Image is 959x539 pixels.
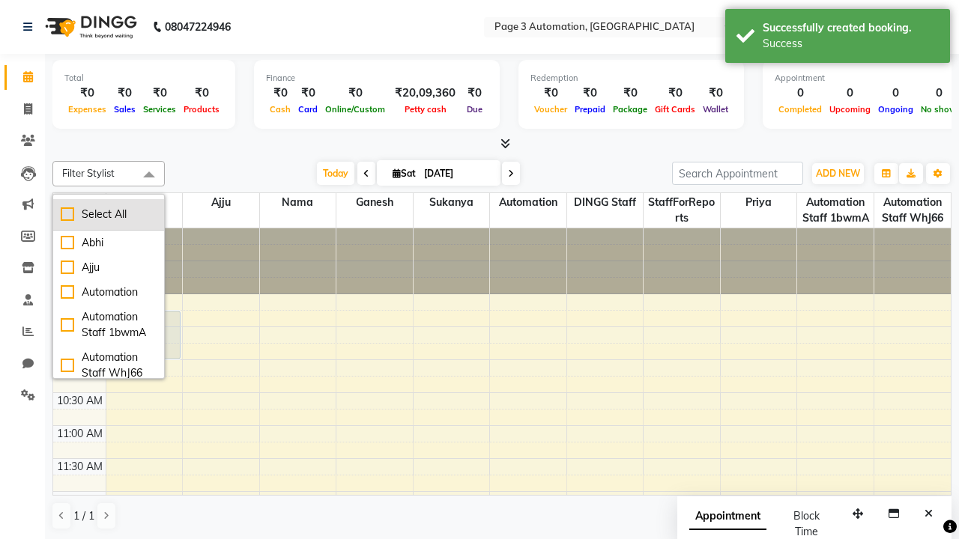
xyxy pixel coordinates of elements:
div: ₹0 [651,85,699,102]
span: Automation Staff WhJ66 [874,193,951,228]
div: Ajju [61,260,157,275]
div: ₹0 [266,85,294,102]
div: Automation [61,284,157,300]
div: Automation Staff 1bwmA [61,309,157,341]
span: Online/Custom [321,104,389,115]
div: 0 [874,85,917,102]
div: 11:00 AM [54,426,106,442]
span: Abhi [106,193,183,212]
span: Gift Cards [651,104,699,115]
div: Automation Staff WhJ66 [61,350,157,381]
div: Abhi [61,235,157,251]
div: ₹0 [462,85,488,102]
div: ₹0 [609,85,651,102]
b: 08047224946 [165,6,231,48]
span: ADD NEW [816,168,860,179]
div: Select All [61,207,157,222]
div: ₹0 [294,85,321,102]
div: Finance [266,72,488,85]
span: Prepaid [571,104,609,115]
div: ₹0 [571,85,609,102]
span: Ganesh [336,193,413,212]
input: Search Appointment [672,162,803,185]
span: Appointment [689,503,766,530]
span: Filter Stylist [62,167,115,179]
div: ₹0 [180,85,223,102]
div: 0 [826,85,874,102]
div: ₹20,09,360 [389,85,462,102]
span: Ongoing [874,104,917,115]
div: ₹0 [64,85,110,102]
span: Ajju [183,193,259,212]
span: Voucher [530,104,571,115]
span: Wallet [699,104,732,115]
div: Stylist [53,193,106,209]
div: ₹0 [530,85,571,102]
span: Nama [260,193,336,212]
img: logo [38,6,141,48]
span: Upcoming [826,104,874,115]
div: 11:30 AM [54,459,106,475]
span: Automation [490,193,566,212]
div: ₹0 [110,85,139,102]
input: 2025-10-04 [420,162,494,185]
span: Services [139,104,180,115]
span: Block Time [793,509,820,538]
div: Total [64,72,223,85]
div: 0 [775,85,826,102]
span: Products [180,104,223,115]
span: Due [463,104,486,115]
span: Automation Staff 1bwmA [797,193,874,228]
span: Expenses [64,104,110,115]
span: Petty cash [401,104,450,115]
span: 1 / 1 [73,508,94,524]
div: Success [763,36,939,52]
span: Priya [721,193,797,212]
div: 10:30 AM [54,393,106,409]
span: Package [609,104,651,115]
div: ₹0 [139,85,180,102]
div: Successfully created booking. [763,20,939,36]
span: Sales [110,104,139,115]
span: Sat [389,168,420,179]
span: Cash [266,104,294,115]
div: ₹0 [321,85,389,102]
span: Today [317,162,354,185]
button: ADD NEW [812,163,864,184]
div: 12:00 PM [55,492,106,508]
div: ₹0 [699,85,732,102]
div: Redemption [530,72,732,85]
button: Close [918,502,940,526]
span: StaffForReports [644,193,720,228]
span: Completed [775,104,826,115]
span: Sukanya [414,193,490,212]
span: Card [294,104,321,115]
span: DINGG Staff [567,193,644,212]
